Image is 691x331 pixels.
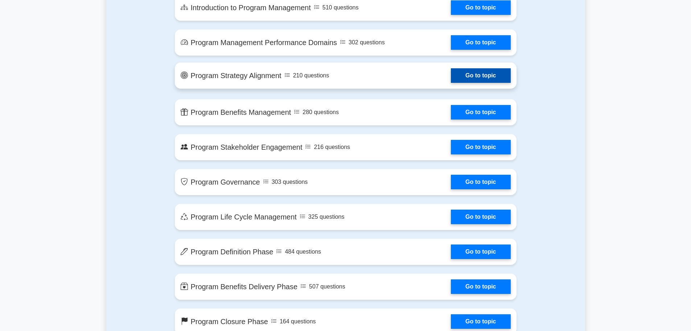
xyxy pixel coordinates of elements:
a: Go to topic [451,0,510,15]
a: Go to topic [451,35,510,50]
a: Go to topic [451,245,510,259]
a: Go to topic [451,279,510,294]
a: Go to topic [451,210,510,224]
a: Go to topic [451,105,510,120]
a: Go to topic [451,140,510,154]
a: Go to topic [451,68,510,83]
a: Go to topic [451,175,510,189]
a: Go to topic [451,314,510,329]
